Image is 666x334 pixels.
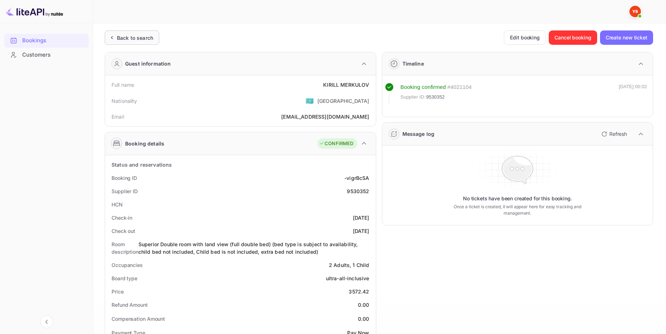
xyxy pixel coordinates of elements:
[629,6,641,17] img: Yandex Support
[117,34,153,42] div: Back to search
[323,81,369,89] div: KIRILL MERKULOV
[40,315,53,328] button: Collapse navigation
[326,275,369,282] div: ultra-all-inclusive
[138,240,369,256] div: Superior Double room with land view (full double bed) (bed type is subject to availability, child...
[349,288,369,295] div: 3572.42
[329,261,369,269] div: 2 Adults, 1 Child
[549,30,597,45] button: Cancel booking
[4,34,89,47] a: Bookings
[112,214,132,221] div: Check-in
[600,30,653,45] button: Create new ticket
[504,30,546,45] button: Edit booking
[4,48,89,62] div: Customers
[112,261,143,269] div: Occupancies
[353,214,369,221] div: [DATE]
[401,83,446,91] div: Booking confirmed
[112,113,124,120] div: Email
[112,174,137,182] div: Booking ID
[112,97,137,105] div: Nationality
[317,97,369,105] div: [GEOGRAPHIC_DATA]
[112,315,165,323] div: Compensation Amount
[112,240,138,256] div: Room description
[347,187,369,195] div: 9530352
[402,130,435,138] div: Message log
[353,227,369,235] div: [DATE]
[358,301,369,309] div: 0.00
[112,187,138,195] div: Supplier ID
[22,51,85,59] div: Customers
[597,128,630,140] button: Refresh
[4,34,89,48] div: Bookings
[619,83,647,104] div: [DATE] 00:02
[306,94,314,107] span: United States
[609,130,627,138] p: Refresh
[401,94,426,101] span: Supplier ID:
[426,94,445,101] span: 9530352
[112,275,137,282] div: Board type
[112,81,134,89] div: Full name
[125,60,171,67] div: Guest information
[319,140,353,147] div: CONFIRMED
[402,60,424,67] div: Timeline
[463,195,572,202] p: No tickets have been created for this booking.
[358,315,369,323] div: 0.00
[112,201,123,208] div: HCN
[4,48,89,61] a: Customers
[112,161,172,168] div: Status and reservations
[445,204,590,216] p: Once a ticket is created, it will appear here for easy tracking and management.
[112,301,148,309] div: Refund Amount
[344,174,369,182] div: -vigrBcSA
[112,227,135,235] div: Check out
[125,140,164,147] div: Booking details
[281,113,369,120] div: [EMAIL_ADDRESS][DOMAIN_NAME]
[6,6,63,17] img: LiteAPI logo
[447,83,472,91] div: # 4021104
[112,288,124,295] div: Price
[22,37,85,45] div: Bookings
